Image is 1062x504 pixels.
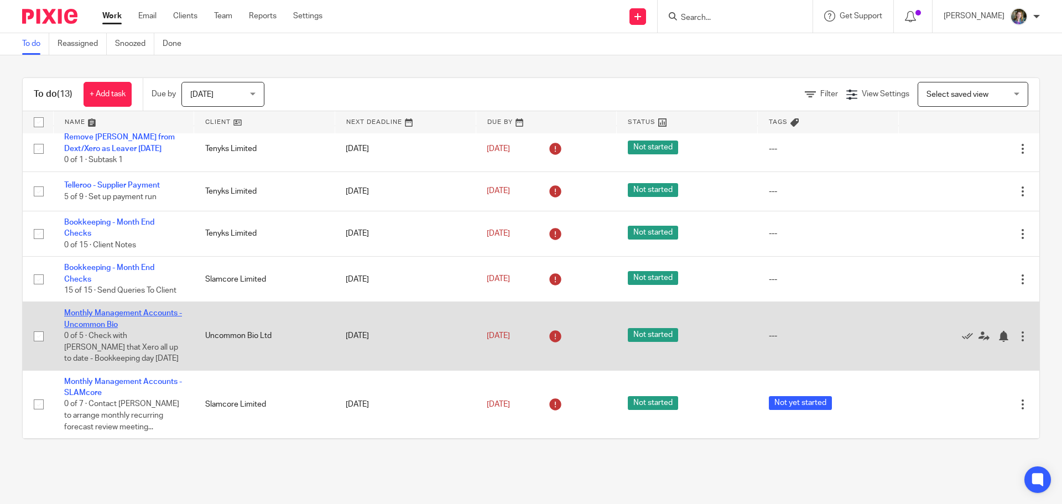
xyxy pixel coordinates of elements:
[1010,8,1028,25] img: 1530183611242%20(1).jpg
[862,90,909,98] span: View Settings
[115,33,154,55] a: Snoozed
[102,11,122,22] a: Work
[64,401,179,431] span: 0 of 7 · Contact [PERSON_NAME] to arrange monthly recurring forecast review meeting...
[335,211,476,257] td: [DATE]
[249,11,277,22] a: Reports
[680,13,779,23] input: Search
[769,186,888,197] div: ---
[628,141,678,154] span: Not started
[628,328,678,342] span: Not started
[64,287,176,294] span: 15 of 15 · Send Queries To Client
[335,257,476,302] td: [DATE]
[64,309,182,328] a: Monthly Management Accounts - Uncommon Bio
[335,302,476,370] td: [DATE]
[173,11,197,22] a: Clients
[769,274,888,285] div: ---
[194,211,335,257] td: Tenyks Limited
[769,119,788,125] span: Tags
[628,271,678,285] span: Not started
[487,230,510,237] span: [DATE]
[769,228,888,239] div: ---
[22,9,77,24] img: Pixie
[64,264,154,283] a: Bookkeeping - Month End Checks
[769,143,888,154] div: ---
[152,89,176,100] p: Due by
[84,82,132,107] a: + Add task
[64,193,157,201] span: 5 of 9 · Set up payment run
[214,11,232,22] a: Team
[64,219,154,237] a: Bookkeeping - Month End Checks
[335,370,476,438] td: [DATE]
[487,145,510,153] span: [DATE]
[64,133,175,152] a: Remove [PERSON_NAME] from Dext/Xero as Leaver [DATE]
[64,332,179,362] span: 0 of 5 · Check with [PERSON_NAME] that Xero all up to date - Bookkeeping day [DATE]
[487,188,510,195] span: [DATE]
[138,11,157,22] a: Email
[194,302,335,370] td: Uncommon Bio Ltd
[194,439,335,478] td: Tenyks Limited
[57,90,72,98] span: (13)
[22,33,49,55] a: To do
[64,181,160,189] a: Telleroo - Supplier Payment
[487,276,510,283] span: [DATE]
[944,11,1004,22] p: [PERSON_NAME]
[190,91,214,98] span: [DATE]
[335,126,476,172] td: [DATE]
[335,439,476,478] td: [DATE]
[34,89,72,100] h1: To do
[64,378,182,397] a: Monthly Management Accounts - SLAMcore
[194,257,335,302] td: Slamcore Limited
[820,90,838,98] span: Filter
[163,33,190,55] a: Done
[840,12,882,20] span: Get Support
[58,33,107,55] a: Reassigned
[293,11,322,22] a: Settings
[962,330,978,341] a: Mark as done
[194,126,335,172] td: Tenyks Limited
[487,401,510,408] span: [DATE]
[194,370,335,438] td: Slamcore Limited
[64,156,123,164] span: 0 of 1 · Subtask 1
[769,330,888,341] div: ---
[628,226,678,240] span: Not started
[335,172,476,211] td: [DATE]
[628,396,678,410] span: Not started
[64,241,136,249] span: 0 of 15 · Client Notes
[926,91,988,98] span: Select saved view
[487,332,510,340] span: [DATE]
[769,396,832,410] span: Not yet started
[194,172,335,211] td: Tenyks Limited
[628,183,678,197] span: Not started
